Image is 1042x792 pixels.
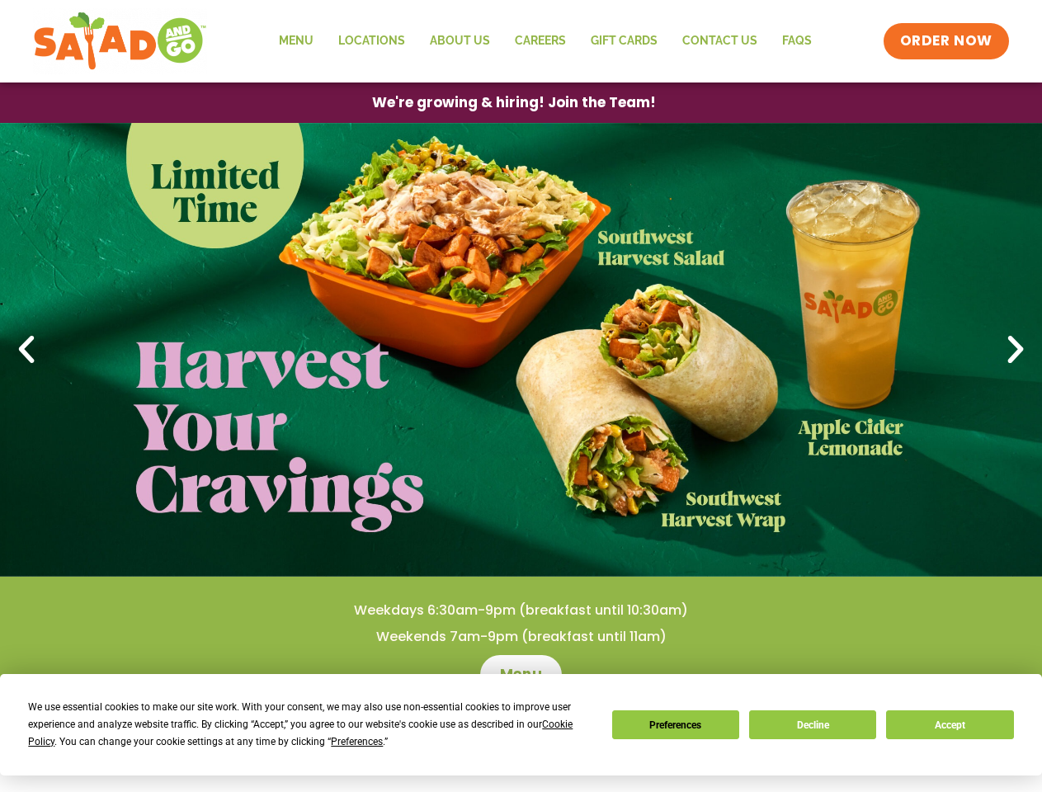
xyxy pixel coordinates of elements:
[372,96,656,110] span: We're growing & hiring! Join the Team!
[884,23,1009,59] a: ORDER NOW
[886,710,1013,739] button: Accept
[331,736,383,747] span: Preferences
[500,665,542,685] span: Menu
[670,22,770,60] a: Contact Us
[33,8,207,74] img: new-SAG-logo-768×292
[749,710,876,739] button: Decline
[480,655,562,695] a: Menu
[502,22,578,60] a: Careers
[33,628,1009,646] h4: Weekends 7am-9pm (breakfast until 11am)
[33,601,1009,620] h4: Weekdays 6:30am-9pm (breakfast until 10:30am)
[612,710,739,739] button: Preferences
[347,83,681,122] a: We're growing & hiring! Join the Team!
[266,22,824,60] nav: Menu
[900,31,992,51] span: ORDER NOW
[326,22,417,60] a: Locations
[28,699,592,751] div: We use essential cookies to make our site work. With your consent, we may also use non-essential ...
[266,22,326,60] a: Menu
[578,22,670,60] a: GIFT CARDS
[417,22,502,60] a: About Us
[770,22,824,60] a: FAQs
